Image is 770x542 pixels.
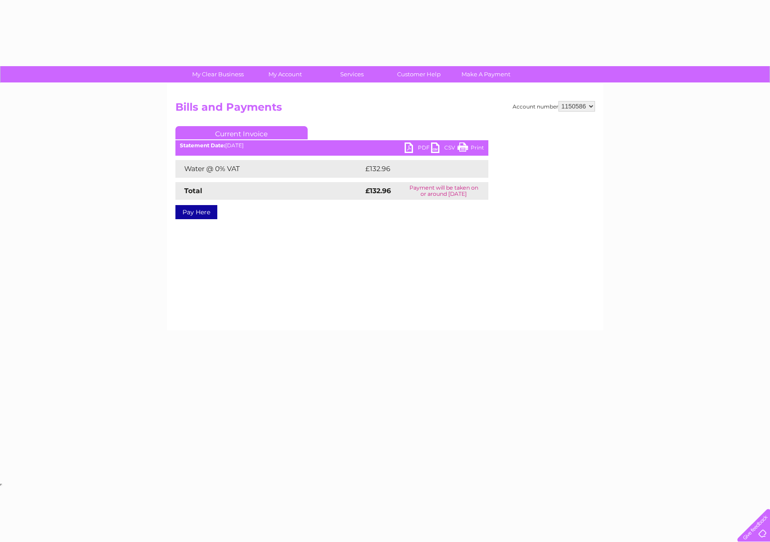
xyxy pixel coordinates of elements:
[175,160,363,178] td: Water @ 0% VAT
[182,66,254,82] a: My Clear Business
[513,101,595,112] div: Account number
[316,66,388,82] a: Services
[365,187,391,195] strong: £132.96
[175,101,595,118] h2: Bills and Payments
[175,126,308,139] a: Current Invoice
[383,66,455,82] a: Customer Help
[458,142,484,155] a: Print
[431,142,458,155] a: CSV
[175,205,217,219] a: Pay Here
[399,182,488,200] td: Payment will be taken on or around [DATE]
[184,187,202,195] strong: Total
[405,142,431,155] a: PDF
[175,142,488,149] div: [DATE]
[249,66,321,82] a: My Account
[363,160,472,178] td: £132.96
[450,66,522,82] a: Make A Payment
[180,142,225,149] b: Statement Date:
